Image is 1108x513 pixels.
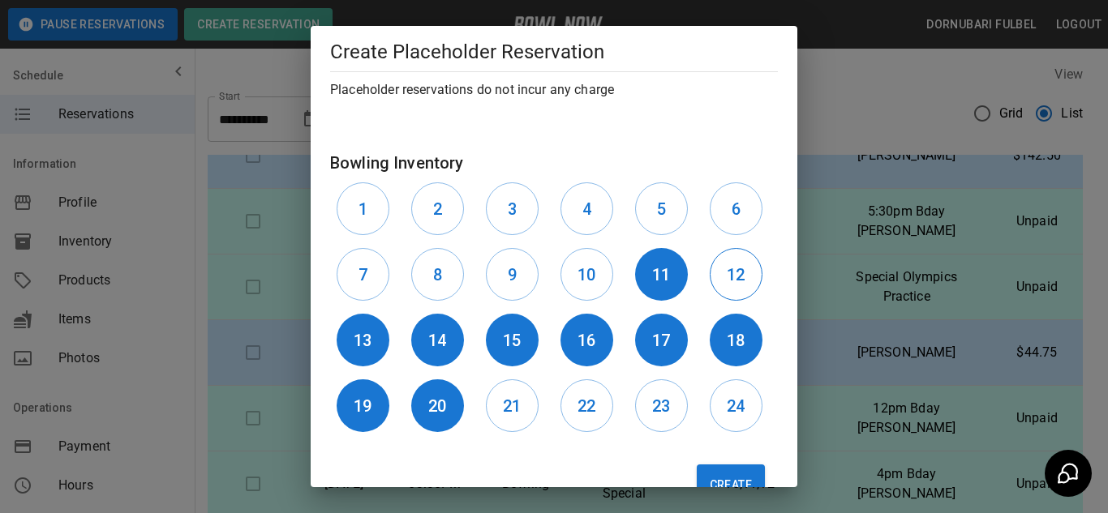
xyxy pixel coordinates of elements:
[337,379,389,432] button: 19
[486,248,539,301] button: 9
[560,248,613,301] button: 10
[578,262,595,288] h6: 10
[635,182,688,235] button: 5
[330,150,778,176] h6: Bowling Inventory
[503,393,521,419] h6: 21
[582,196,591,222] h6: 4
[560,182,613,235] button: 4
[710,314,762,366] button: 18
[635,248,688,301] button: 11
[411,379,464,432] button: 20
[428,393,446,419] h6: 20
[411,248,464,301] button: 8
[727,393,745,419] h6: 24
[330,79,778,101] h6: Placeholder reservations do not incur any charge
[710,379,762,432] button: 24
[697,464,765,505] button: Create
[732,196,741,222] h6: 6
[508,262,517,288] h6: 9
[486,182,539,235] button: 3
[560,379,613,432] button: 22
[652,262,670,288] h6: 11
[657,196,666,222] h6: 5
[560,314,613,366] button: 16
[354,327,371,353] h6: 13
[578,393,595,419] h6: 22
[359,196,367,222] h6: 1
[635,379,688,432] button: 23
[508,196,517,222] h6: 3
[652,327,670,353] h6: 17
[578,327,595,353] h6: 16
[727,327,745,353] h6: 18
[433,262,442,288] h6: 8
[330,39,778,65] h5: Create Placeholder Reservation
[486,379,539,432] button: 21
[411,314,464,366] button: 14
[710,248,762,301] button: 12
[486,314,539,366] button: 15
[337,314,389,366] button: 13
[428,327,446,353] h6: 14
[503,327,521,353] h6: 15
[359,262,367,288] h6: 7
[337,182,389,235] button: 1
[727,262,745,288] h6: 12
[652,393,670,419] h6: 23
[710,182,762,235] button: 6
[635,314,688,366] button: 17
[411,182,464,235] button: 2
[433,196,442,222] h6: 2
[337,248,389,301] button: 7
[354,393,371,419] h6: 19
